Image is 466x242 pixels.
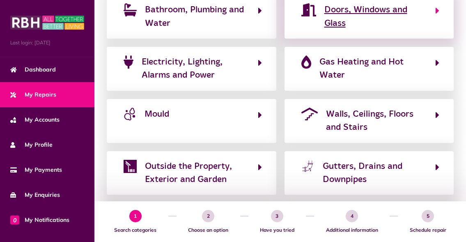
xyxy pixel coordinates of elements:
button: Electricity, Lighting, Alarms and Power [121,55,262,83]
img: roof-stairs-purple.png [301,108,318,121]
button: Doors, Windows and Glass [299,3,440,30]
span: Outside the Property, Exterior and Garden [145,160,250,187]
span: Electricity, Lighting, Alarms and Power [142,55,250,82]
span: Have you tried [253,226,302,234]
button: Gutters, Drains and Downpipes [299,159,440,187]
button: Gas Heating and Hot Water [299,55,440,83]
span: 1 [129,210,142,222]
span: My Repairs [10,90,56,99]
span: 0 [10,215,19,224]
img: door-open-solid-purple.png [301,3,316,16]
img: mould-icon.jpg [124,108,136,121]
span: Gas Heating and Hot Water [319,55,427,82]
span: Bathroom, Plumbing and Water [145,3,250,30]
span: Additional information [318,226,386,234]
img: external.png [124,160,137,173]
img: MyRBH [10,14,84,31]
span: My Enquiries [10,191,60,199]
img: plug-solid-purple.png [124,55,133,69]
span: Gutters, Drains and Downpipes [323,160,427,187]
span: 3 [271,210,283,222]
button: Outside the Property, Exterior and Garden [121,159,262,187]
span: Last login: [DATE] [10,39,84,46]
span: Walls, Ceilings, Floors and Stairs [326,108,427,134]
span: My Profile [10,141,53,149]
span: Dashboard [10,65,56,74]
button: Mould [121,107,262,135]
span: My Notifications [10,216,69,224]
img: leaking-pipe.png [301,160,314,173]
span: Doors, Windows and Glass [324,3,427,30]
span: Search categories [107,226,164,234]
span: Choose an option [181,226,236,234]
span: 2 [202,210,214,222]
span: 5 [422,210,434,222]
span: Mould [145,108,169,121]
span: Schedule repair [402,226,454,234]
img: fire-flame-simple-solid-purple.png [301,55,311,69]
span: My Payments [10,166,62,174]
span: 4 [346,210,358,222]
img: bath.png [124,3,137,16]
span: My Accounts [10,115,60,124]
button: Bathroom, Plumbing and Water [121,3,262,30]
button: Walls, Ceilings, Floors and Stairs [299,107,440,135]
